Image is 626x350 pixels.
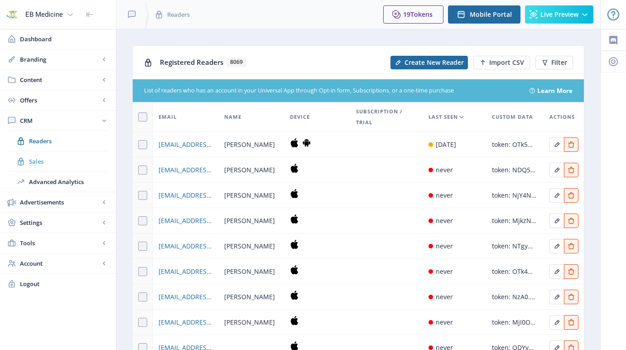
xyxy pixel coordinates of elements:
span: Device [290,112,310,122]
span: [PERSON_NAME] [224,292,275,302]
div: never [436,190,453,201]
button: Create New Reader [390,56,468,69]
span: CRM [20,116,100,125]
div: never [436,266,453,277]
div: token: MjkzNDM=.ZTY5YjU3NmQ1OTQyOWE1NjVkZTNlYzYxZDVlZGFlYzg= [492,215,537,226]
span: Sales [29,157,107,166]
div: never [436,215,453,226]
div: token: OTk5NzQ3OA==.N2YzNjlhZjI3NzI1M2JjNTVkZWVmM2I4MzkyODI5ZWM= [492,139,537,150]
span: [PERSON_NAME] [224,215,275,226]
button: Filter [535,56,573,69]
button: 19Tokens [383,5,443,24]
span: [PERSON_NAME] [224,165,275,175]
a: Readers [9,131,107,151]
span: Offers [20,96,100,105]
button: Live Preview [525,5,593,24]
span: Live Preview [540,11,578,18]
a: Edit page [564,215,578,224]
span: Name [224,112,241,122]
a: Edit page [549,292,564,300]
span: Readers [167,10,190,19]
a: Learn More [537,86,573,95]
a: Edit page [549,190,564,199]
span: [PERSON_NAME] [224,190,275,201]
div: token: NDQ5MjU=.NTU4ZGNhYmJmNjMzZWRlNWY0ZGUxYzg1YTkwMDg3MjY= [492,165,537,175]
span: Dashboard [20,34,109,44]
div: [DATE] [436,139,456,150]
a: [EMAIL_ADDRESS][DOMAIN_NAME] [159,139,213,150]
div: never [436,292,453,302]
span: Last Seen [429,112,458,122]
div: token: NzA0.ZDY5NWYzYTUxMjY0YzA0YzNjOTFmNjRhZGYyYzg4NzU= [492,292,537,302]
span: Email [159,112,177,122]
span: Create New Reader [404,59,464,66]
span: Logout [20,279,109,288]
span: 8069 [227,58,246,67]
span: Advertisements [20,198,100,207]
span: Registered Readers [160,58,223,67]
a: Advanced Analytics [9,172,107,192]
a: [EMAIL_ADDRESS][DOMAIN_NAME] [159,266,213,277]
img: properties.app_icon.png [5,7,20,22]
span: [PERSON_NAME] [224,317,275,328]
a: Edit page [564,292,578,300]
a: [EMAIL_ADDRESS][DOMAIN_NAME] [159,215,213,226]
a: Edit page [549,215,564,224]
div: never [436,317,453,328]
a: Edit page [564,317,578,326]
span: Account [20,259,100,268]
a: Edit page [564,165,578,173]
div: token: MjI0OTc=.ZTVjZjZiZjU4NmJiNjY2NWY4Y2ExOGEwNzEzYjRhMDE= [492,317,537,328]
a: Edit page [564,139,578,148]
a: [EMAIL_ADDRESS][DOMAIN_NAME] [159,317,213,328]
div: token: OTk4ODUzNQ==.ZjU2YTlmYmE1YTc3MjA2MDUwN2UyNGM5YTJkYTVlNTI= [492,266,537,277]
span: Subscription / Trial [356,106,418,128]
span: Actions [549,112,575,122]
a: Edit page [549,139,564,148]
div: never [436,165,453,175]
span: Mobile Portal [470,11,512,18]
button: Mobile Portal [448,5,520,24]
span: Filter [551,59,567,66]
a: [EMAIL_ADDRESS][DOMAIN_NAME] [159,292,213,302]
span: [PERSON_NAME] [224,266,275,277]
a: New page [385,56,468,69]
a: [EMAIL_ADDRESS][DOMAIN_NAME] [159,241,213,252]
a: Edit page [549,317,564,326]
a: New page [468,56,530,69]
span: Tools [20,238,100,248]
div: never [436,241,453,252]
div: token: NTgyNTg=.NTg1NjRkNjFhZjk4YWZlNzk5OGEzYmQ0NzgwYWI2MGY= [492,241,537,252]
span: Readers [29,136,107,146]
a: Edit page [549,266,564,275]
a: Edit page [549,241,564,249]
span: [PERSON_NAME] [224,139,275,150]
div: List of readers who has an account in your Universal App through Opt-in form, Subscriptions, or a... [144,87,519,95]
div: token: NjY4NDA=.NmY1NWU3NGE0MjMwMTMwNzQyMjVjNDJjZjY1MzY4MjA= [492,190,537,201]
span: Settings [20,218,100,227]
span: Content [20,75,100,84]
span: Import CSV [489,59,524,66]
div: EB Medicine [25,5,63,24]
span: Custom Data [492,112,533,122]
a: Edit page [549,165,564,173]
a: Edit page [564,190,578,199]
span: Tokens [410,10,433,19]
a: Edit page [564,266,578,275]
span: [PERSON_NAME] [224,241,275,252]
a: [EMAIL_ADDRESS][DOMAIN_NAME] [159,190,213,201]
a: Sales [9,151,107,171]
button: Import CSV [473,56,530,69]
span: Advanced Analytics [29,177,107,186]
a: [EMAIL_ADDRESS][DOMAIN_NAME] [159,165,213,175]
span: Branding [20,55,100,64]
a: Edit page [564,241,578,249]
